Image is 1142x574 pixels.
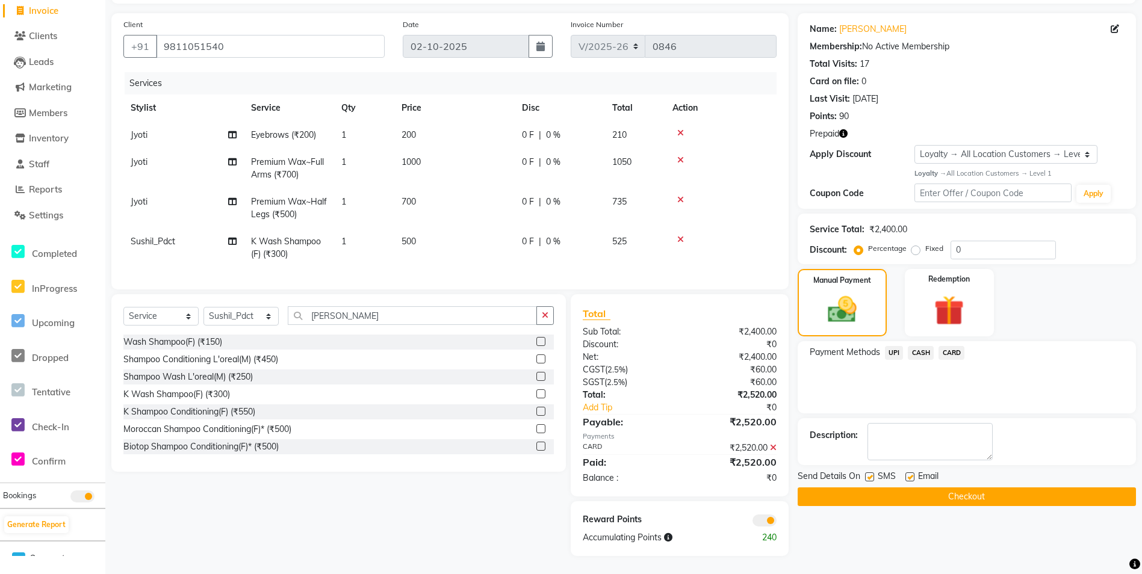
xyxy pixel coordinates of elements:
[32,352,69,363] span: Dropped
[402,129,416,140] span: 200
[3,81,102,94] a: Marketing
[288,306,537,325] input: Search or Scan
[251,196,327,220] span: Premium Wax~Half Legs (₹500)
[680,363,786,376] div: ₹60.00
[583,377,604,387] span: SGST
[810,75,859,88] div: Card on file:
[522,235,534,248] span: 0 F
[251,236,321,259] span: K Wash Shampoo(F) (₹300)
[733,531,786,544] div: 240
[3,209,102,223] a: Settings
[156,35,385,58] input: Search by Name/Mobile/Email/Code
[839,110,849,123] div: 90
[810,58,857,70] div: Total Visits:
[810,187,914,200] div: Coupon Code
[810,128,839,140] span: Prepaid
[123,423,291,436] div: Moroccan Shampoo Conditioning(F)* (₹500)
[571,19,623,30] label: Invoice Number
[125,72,786,94] div: Services
[522,129,534,141] span: 0 F
[123,94,244,122] th: Stylist
[798,470,860,485] span: Send Details On
[29,107,67,119] span: Members
[810,40,862,53] div: Membership:
[885,346,904,360] span: UPI
[798,487,1136,506] button: Checkout
[29,5,58,16] span: Invoice
[29,209,63,221] span: Settings
[574,415,680,429] div: Payable:
[680,455,786,469] div: ₹2,520.00
[680,376,786,389] div: ₹60.00
[4,516,69,533] button: Generate Report
[868,243,907,254] label: Percentage
[914,168,1124,179] div: All Location Customers → Level 1
[819,293,866,326] img: _cash.svg
[29,184,62,195] span: Reports
[3,183,102,197] a: Reports
[334,94,394,122] th: Qty
[810,93,850,105] div: Last Visit:
[939,346,964,360] span: CARD
[123,440,279,453] div: Biotop Shampoo Conditioning(F)* (₹500)
[574,363,680,376] div: ( )
[810,23,837,35] div: Name:
[131,196,147,207] span: Jyoti
[341,156,346,167] span: 1
[522,196,534,208] span: 0 F
[665,94,777,122] th: Action
[546,196,560,208] span: 0 %
[402,196,416,207] span: 700
[852,93,878,105] div: [DATE]
[32,248,77,259] span: Completed
[861,75,866,88] div: 0
[32,283,77,294] span: InProgress
[32,386,70,398] span: Tentative
[583,431,777,442] div: Payments
[515,94,605,122] th: Disc
[539,196,541,208] span: |
[32,317,75,329] span: Upcoming
[131,236,175,247] span: Sushil_Pdct
[680,389,786,401] div: ₹2,520.00
[574,389,680,401] div: Total:
[860,58,869,70] div: 17
[583,364,605,375] span: CGST
[29,56,54,67] span: Leads
[539,129,541,141] span: |
[244,94,334,122] th: Service
[123,353,278,366] div: Shampoo Conditioning L'oreal(M) (₹450)
[574,376,680,389] div: ( )
[680,351,786,363] div: ₹2,400.00
[680,326,786,338] div: ₹2,400.00
[123,336,222,348] div: Wash Shampoo(F) (₹150)
[539,156,541,168] span: |
[546,129,560,141] span: 0 %
[810,40,1124,53] div: No Active Membership
[918,470,939,485] span: Email
[574,338,680,351] div: Discount:
[131,156,147,167] span: Jyoti
[3,4,102,18] a: Invoice
[607,377,625,387] span: 2.5%
[925,243,943,254] label: Fixed
[123,19,143,30] label: Client
[810,429,858,442] div: Description:
[813,275,871,286] label: Manual Payment
[123,371,253,383] div: Shampoo Wash L'oreal(M) (₹250)
[810,110,837,123] div: Points:
[522,156,534,168] span: 0 F
[925,292,973,329] img: _gift.svg
[908,346,934,360] span: CASH
[583,307,610,320] span: Total
[810,244,847,256] div: Discount:
[3,132,102,146] a: Inventory
[839,23,907,35] a: [PERSON_NAME]
[32,455,66,467] span: Confirm
[251,129,316,140] span: Eyebrows (₹200)
[914,184,1072,202] input: Enter Offer / Coupon Code
[546,235,560,248] span: 0 %
[612,156,632,167] span: 1050
[131,129,147,140] span: Jyoti
[402,156,421,167] span: 1000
